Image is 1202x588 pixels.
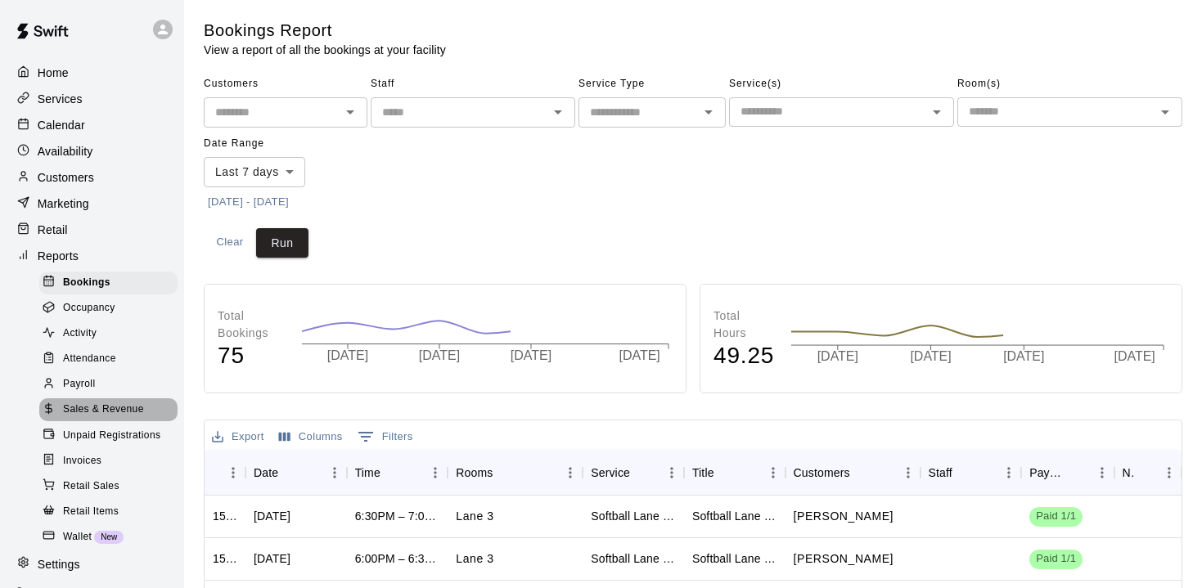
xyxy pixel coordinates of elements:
a: Bookings [39,270,184,295]
a: WalletNew [39,524,184,550]
button: Sort [850,461,873,484]
span: Retail Sales [63,478,119,495]
div: Home [13,61,171,85]
div: Softball Lane Rental - 30 Minutes [591,550,676,567]
p: Availability [38,143,93,159]
button: Menu [1157,460,1182,485]
a: Retail Sales [39,474,184,499]
a: Customers [13,165,171,190]
p: Retail [38,222,68,238]
div: Tue, Oct 14, 2025 [254,508,290,524]
span: Activity [63,325,97,342]
h5: Bookings Report [204,20,446,42]
button: Clear [204,228,256,258]
button: Menu [1090,460,1114,485]
button: Sort [714,461,737,484]
div: Calendar [13,113,171,137]
button: Menu [423,460,448,485]
div: 6:00PM – 6:30PM [355,550,440,567]
div: Payment [1021,450,1114,496]
button: Sort [278,461,301,484]
span: Sales & Revenue [63,402,144,418]
tspan: [DATE] [510,348,551,362]
a: Payroll [39,372,184,397]
tspan: [DATE] [619,348,660,362]
div: Retail [13,218,171,242]
p: Nicole Johnson [794,550,894,568]
span: Attendance [63,351,116,367]
div: 1519276 [213,508,237,524]
span: Occupancy [63,300,115,316]
div: Notes [1114,450,1182,496]
span: Payroll [63,376,95,393]
div: Softball Lane Rental - 30 Minutes [591,508,676,524]
button: Show filters [353,424,417,450]
span: Invoices [63,453,101,469]
div: Bookings [39,272,178,294]
a: Settings [13,552,171,577]
button: Export [208,424,268,450]
button: Open [697,101,720,123]
p: Marketing [38,195,89,212]
p: Services [38,91,83,107]
button: Menu [997,460,1021,485]
div: Retail Sales [39,475,178,498]
div: Title [684,450,786,496]
div: Service [591,450,630,496]
span: Staff [371,71,575,97]
button: Menu [558,460,583,485]
span: Date Range [204,131,347,157]
h4: 75 [218,342,285,370]
button: Sort [630,461,653,484]
div: Retail Items [39,500,178,523]
a: Availability [13,139,171,164]
button: Open [1154,101,1177,123]
div: Staff [921,450,1022,496]
div: Rooms [448,450,583,496]
a: Services [13,87,171,111]
button: Menu [896,460,921,485]
p: Customers [38,169,94,186]
button: Open [547,101,569,123]
p: Nicole Johnson [794,508,894,525]
button: Select columns [275,424,347,450]
div: Title [692,450,714,496]
div: Attendance [39,348,178,370]
div: Sales & Revenue [39,398,178,421]
span: Unpaid Registrations [63,428,160,444]
h4: 49.25 [714,342,774,370]
a: Sales & Revenue [39,397,184,423]
p: Home [38,65,69,81]
a: Invoices [39,448,184,474]
p: Total Bookings [218,307,285,342]
button: Sort [213,461,236,484]
button: [DATE] - [DATE] [204,190,293,215]
tspan: [DATE] [326,348,367,362]
p: Lane 3 [456,550,493,568]
div: Date [254,450,278,496]
span: Service Type [578,71,726,97]
tspan: [DATE] [911,350,952,364]
a: Marketing [13,191,171,216]
button: Menu [322,460,347,485]
tspan: [DATE] [418,348,459,362]
button: Sort [1067,461,1090,484]
div: ID [205,450,245,496]
span: Bookings [63,275,110,291]
a: Attendance [39,347,184,372]
div: Softball Lane Rental - 30 Minutes [692,550,777,567]
div: Invoices [39,450,178,473]
div: Tue, Oct 14, 2025 [254,550,290,567]
button: Menu [761,460,786,485]
div: Customers [794,450,850,496]
span: Room(s) [957,71,1182,97]
div: Softball Lane Rental - 30 Minutes [692,508,777,524]
div: Notes [1123,450,1134,496]
span: Retail Items [63,504,119,520]
span: Wallet [63,529,92,545]
div: WalletNew [39,526,178,549]
div: Reports [13,244,171,268]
